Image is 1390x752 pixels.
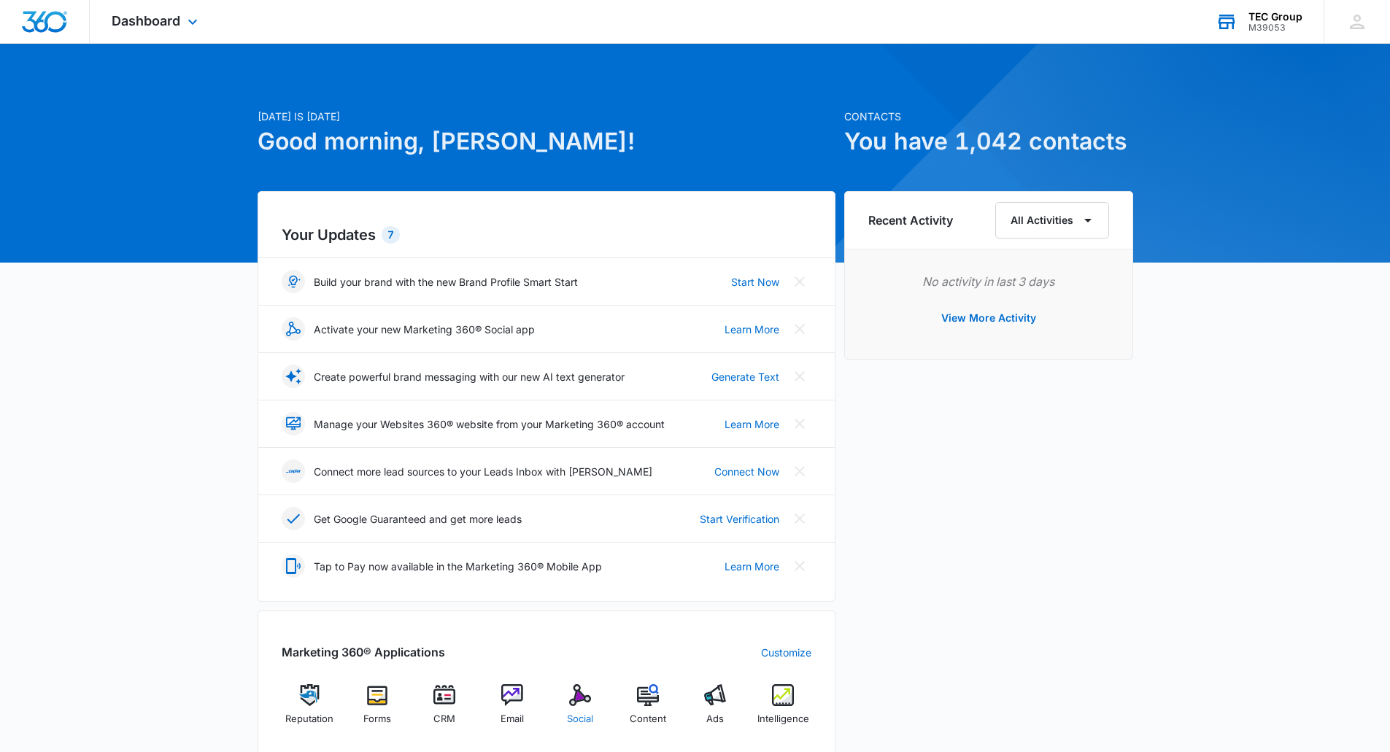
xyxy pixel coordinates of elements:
[788,460,811,483] button: Close
[314,274,578,290] p: Build your brand with the new Brand Profile Smart Start
[417,684,473,737] a: CRM
[725,322,779,337] a: Learn More
[501,712,524,726] span: Email
[314,464,652,479] p: Connect more lead sources to your Leads Inbox with [PERSON_NAME]
[282,684,338,737] a: Reputation
[314,322,535,337] p: Activate your new Marketing 360® Social app
[619,684,676,737] a: Content
[844,124,1133,159] h1: You have 1,042 contacts
[258,124,835,159] h1: Good morning, [PERSON_NAME]!
[844,109,1133,124] p: Contacts
[433,712,455,726] span: CRM
[788,507,811,530] button: Close
[731,274,779,290] a: Start Now
[927,301,1051,336] button: View More Activity
[706,712,724,726] span: Ads
[484,684,541,737] a: Email
[1248,23,1302,33] div: account id
[112,13,180,28] span: Dashboard
[567,712,593,726] span: Social
[1248,11,1302,23] div: account name
[687,684,744,737] a: Ads
[725,416,779,432] a: Learn More
[552,684,609,737] a: Social
[868,273,1109,290] p: No activity in last 3 days
[314,511,522,527] p: Get Google Guaranteed and get more leads
[995,202,1109,239] button: All Activities
[788,317,811,341] button: Close
[788,412,811,435] button: Close
[711,369,779,384] a: Generate Text
[788,270,811,293] button: Close
[630,712,666,726] span: Content
[382,226,400,244] div: 7
[258,109,835,124] p: [DATE] is [DATE]
[700,511,779,527] a: Start Verification
[363,712,391,726] span: Forms
[314,369,625,384] p: Create powerful brand messaging with our new AI text generator
[725,559,779,574] a: Learn More
[868,212,953,229] h6: Recent Activity
[757,712,809,726] span: Intelligence
[788,365,811,388] button: Close
[755,684,811,737] a: Intelligence
[282,224,811,246] h2: Your Updates
[349,684,405,737] a: Forms
[761,645,811,660] a: Customize
[285,712,333,726] span: Reputation
[282,643,445,661] h2: Marketing 360® Applications
[314,416,665,432] p: Manage your Websites 360® website from your Marketing 360® account
[788,554,811,578] button: Close
[314,559,602,574] p: Tap to Pay now available in the Marketing 360® Mobile App
[714,464,779,479] a: Connect Now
